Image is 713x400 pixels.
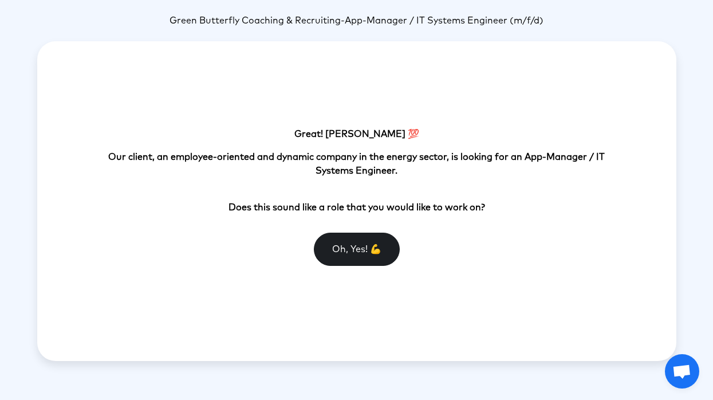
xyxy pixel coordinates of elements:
[90,187,623,214] p: Does this sound like a role that you would like to work on?
[170,16,341,25] span: Green Butterfly Coaching & Recruiting
[665,354,699,389] a: Open chat
[345,16,543,25] span: App-Manager / IT Systems Engineer (m/f/d)
[90,127,623,141] p: Great! [PERSON_NAME] 💯
[314,233,400,266] button: Oh, Yes! 💪
[90,150,623,178] p: Our client, an employee-oriented and dynamic company in the energy sector, is looking for an App-...
[37,14,676,28] p: -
